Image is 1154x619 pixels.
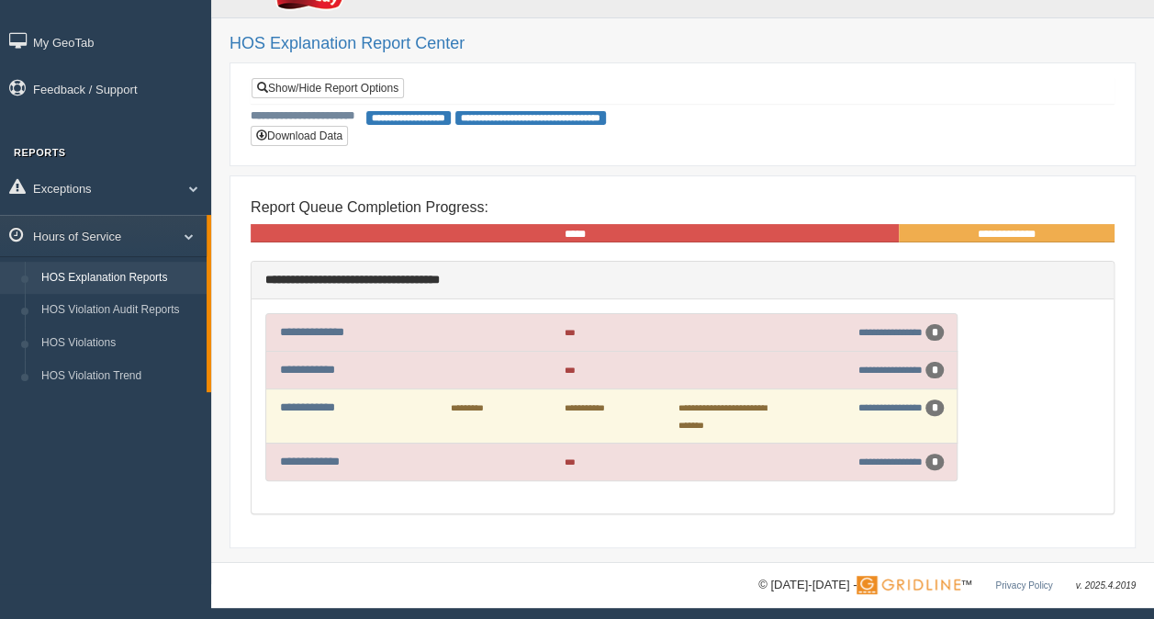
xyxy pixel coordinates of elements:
a: HOS Violations [33,327,207,360]
a: HOS Explanation Reports [33,262,207,295]
a: HOS Violation Audit Reports [33,294,207,327]
h4: Report Queue Completion Progress: [251,199,1115,216]
button: Download Data [251,126,348,146]
a: HOS Violation Trend [33,360,207,393]
a: Privacy Policy [995,580,1052,591]
div: © [DATE]-[DATE] - ™ [758,576,1136,595]
span: v. 2025.4.2019 [1076,580,1136,591]
img: Gridline [857,576,960,594]
a: Show/Hide Report Options [252,78,404,98]
h2: HOS Explanation Report Center [230,35,1136,53]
